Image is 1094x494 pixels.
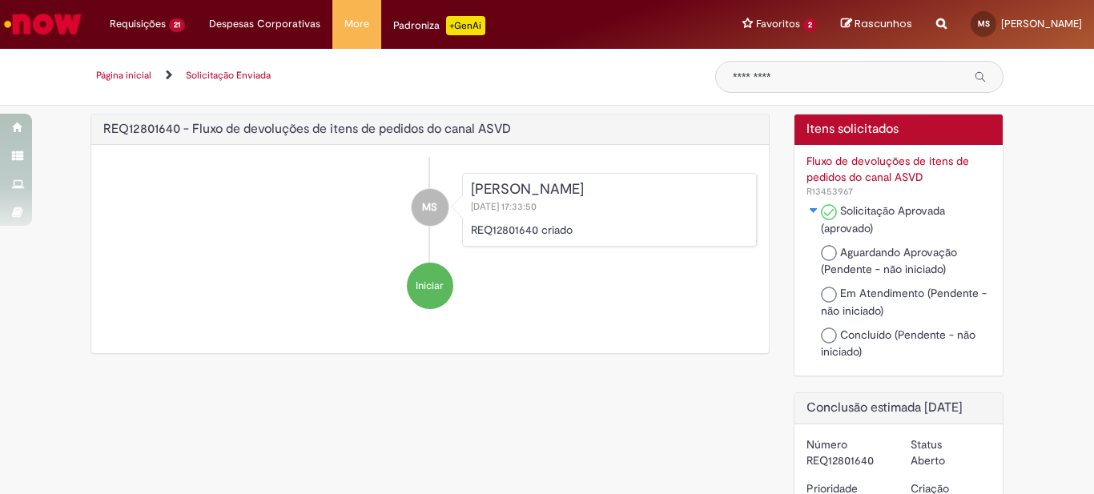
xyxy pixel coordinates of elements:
[806,203,821,219] button: Solicitação aprovada Alternar a exibição do estado da fase para Devoluções - ASVD
[393,16,485,35] div: Padroniza
[806,122,991,137] h2: Itens solicitados
[803,18,817,32] span: 2
[412,189,448,226] div: Maicon Souza
[821,286,987,318] span: Em Atendimento (Pendente - não iniciado)
[821,287,837,303] img: Em Atendimento (Pendente - não iniciado)
[471,222,748,238] p: REQ12801640 criado
[911,436,942,452] label: Status
[807,206,820,215] img: Expandir o estado da solicitação
[978,18,990,29] span: MS
[806,153,991,199] a: Fluxo de devoluções de itens de pedidos do canal ASVD R13453967
[806,153,991,185] div: Fluxo de devoluções de itens de pedidos do canal ASVD
[806,401,991,416] h2: Conclusão estimada [DATE]
[821,245,837,261] img: Aguardando Aprovação (Pendente - não iniciado)
[806,185,853,198] span: R13453967
[422,188,437,227] span: MS
[416,279,444,294] span: Iniciar
[446,16,485,35] p: +GenAi
[806,452,887,468] div: REQ12801640
[103,173,757,247] li: Maicon Souza
[821,203,945,235] span: Solicitação Aprovada (aprovado)
[2,8,84,40] img: ServiceNow
[756,16,800,32] span: Favoritos
[821,327,975,359] span: Concluído (Pendente - não iniciado)
[344,16,369,32] span: More
[186,69,271,82] a: Solicitação Enviada
[1001,17,1082,30] span: [PERSON_NAME]
[103,157,757,325] ul: Histórico de tíquete
[169,18,185,32] span: 21
[911,452,991,468] div: Aberto
[471,200,540,213] span: [DATE] 17:33:50
[841,17,912,32] a: Rascunhos
[90,61,691,90] ul: Trilhas de página
[209,16,320,32] span: Despesas Corporativas
[821,245,957,277] span: Aguardando Aprovação (Pendente - não iniciado)
[806,436,847,452] label: Número
[110,16,166,32] span: Requisições
[855,16,912,31] span: Rascunhos
[103,122,511,137] h2: REQ12801640 - Fluxo de devoluções de itens de pedidos do canal ASVD Histórico de tíquete
[96,69,151,82] a: Página inicial
[471,182,748,198] div: [PERSON_NAME]
[821,327,837,343] img: Concluído (Pendente - não iniciado)
[806,185,853,198] span: Número
[821,204,837,220] img: Solicitação Aprovada (aprovado)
